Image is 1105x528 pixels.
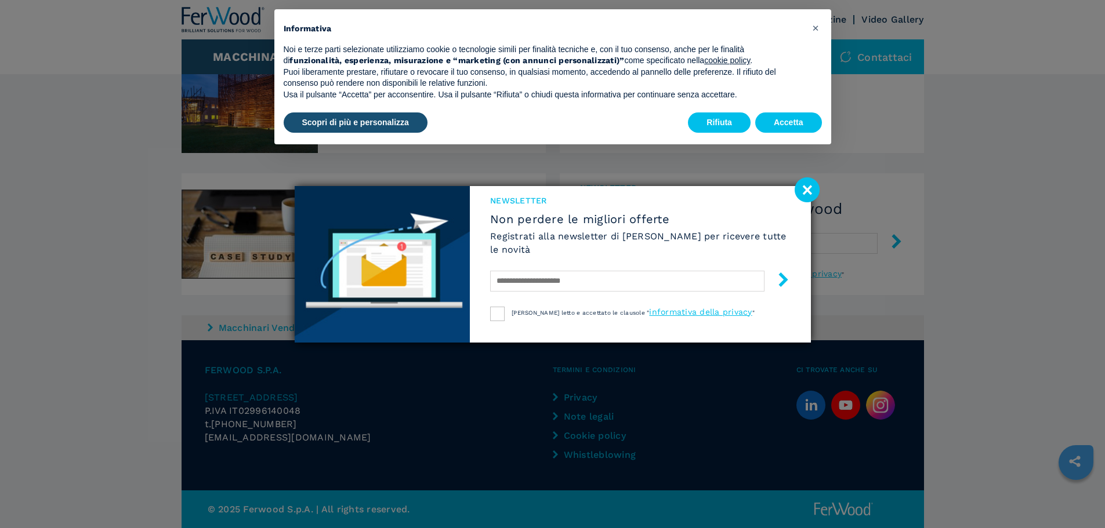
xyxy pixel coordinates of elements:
[688,112,751,133] button: Rifiuta
[649,307,752,316] a: informativa della privacy
[752,309,755,316] span: "
[490,212,790,226] span: Non perdere le migliori offerte
[807,19,825,37] button: Chiudi questa informativa
[284,112,427,133] button: Scopri di più e personalizza
[490,195,790,206] span: NEWSLETTER
[284,23,803,35] h2: Informativa
[704,56,750,65] a: cookie policy
[284,67,803,89] p: Puoi liberamente prestare, rifiutare o revocare il tuo consenso, in qualsiasi momento, accedendo ...
[512,309,649,316] span: [PERSON_NAME] letto e accettato le clausole "
[295,186,470,343] img: Newsletter image
[284,89,803,101] p: Usa il pulsante “Accetta” per acconsentire. Usa il pulsante “Rifiuta” o chiudi questa informativa...
[812,21,819,35] span: ×
[284,44,803,67] p: Noi e terze parti selezionate utilizziamo cookie o tecnologie simili per finalità tecniche e, con...
[765,268,791,295] button: submit-button
[755,112,822,133] button: Accetta
[490,230,790,256] h6: Registrati alla newsletter di [PERSON_NAME] per ricevere tutte le novità
[289,56,624,65] strong: funzionalità, esperienza, misurazione e “marketing (con annunci personalizzati)”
